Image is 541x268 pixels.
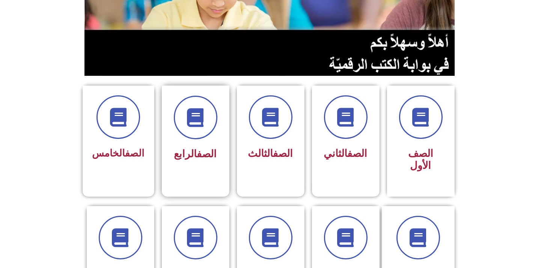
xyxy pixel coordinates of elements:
[324,148,368,160] span: الثاني
[197,148,217,160] a: الصف
[273,148,293,160] a: الصف
[248,148,293,160] span: الثالث
[125,148,145,159] a: الصف
[174,148,217,160] span: الرابع
[348,148,368,160] a: الصف
[408,148,433,172] span: الصف الأول
[92,148,145,159] span: الخامس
